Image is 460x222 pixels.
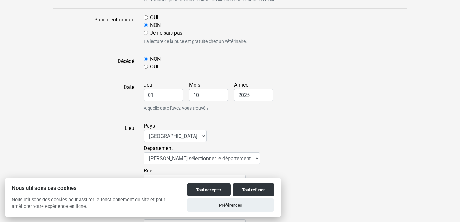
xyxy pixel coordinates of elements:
[144,105,407,112] small: A quelle date l'avez-vous trouvé ?
[189,81,233,101] label: Mois
[144,31,148,35] input: Je ne sais pas
[144,65,148,69] input: OUI
[233,183,274,196] button: Tout refuser
[150,14,158,21] label: OUI
[48,55,139,71] label: Décédé
[189,89,228,101] input: Mois
[150,29,182,37] label: Je ne sais pas
[144,175,246,187] input: Rue
[187,183,231,196] button: Tout accepter
[144,152,260,164] select: Département
[144,57,148,61] input: NON
[144,89,183,101] input: Jour
[144,15,148,20] input: OUI
[150,55,161,63] label: NON
[150,63,158,71] label: OUI
[144,23,148,27] input: NON
[144,167,246,187] label: Rue
[144,38,407,45] small: La lecture de la puce est gratuite chez un vétérinaire.
[48,14,139,45] label: Puce électronique
[150,21,161,29] label: NON
[144,81,188,101] label: Jour
[187,198,274,212] button: Préférences
[48,81,139,112] label: Date
[5,185,180,191] h2: Nous utilisons des cookies
[234,89,273,101] input: Année
[234,81,278,101] label: Année
[5,196,180,215] p: Nous utilisons des cookies pour assurer le fonctionnement du site et pour améliorer votre expérie...
[144,122,207,142] label: Pays
[144,130,207,142] select: Pays
[144,145,260,164] label: Département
